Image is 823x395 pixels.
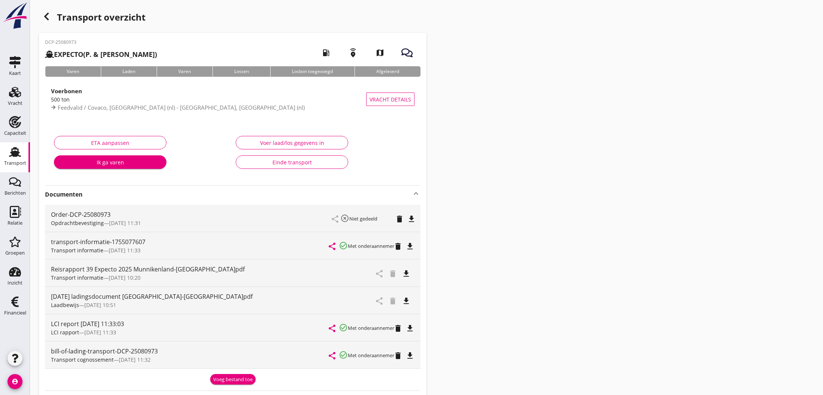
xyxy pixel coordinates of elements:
[109,219,141,227] span: [DATE] 11:31
[340,214,349,223] i: highlight_off
[328,242,337,251] i: share
[4,191,26,195] div: Berichten
[339,323,348,332] i: check_circle_outline
[51,356,329,364] div: —
[236,136,348,149] button: Voer laad/los gegevens in
[1,2,28,30] img: logo-small.a267ee39.svg
[213,376,253,383] div: Voeg bestand toe
[51,237,329,246] div: transport-informatie-1755077607
[395,215,404,224] i: delete
[8,101,22,106] div: Vracht
[349,215,377,222] small: Niet gedeeld
[402,297,411,306] i: file_download
[343,42,364,63] i: emergency_share
[406,351,414,360] i: file_download
[51,247,103,254] span: Transport informatie
[51,328,329,336] div: —
[366,92,414,106] button: Vracht details
[51,301,79,309] span: Laadbewijs
[51,87,82,95] strong: Voerbonen
[54,155,166,169] button: Ik ga varen
[394,351,403,360] i: delete
[45,83,420,116] a: Voerbonen500 tonFeedvalid / Covaco, [GEOGRAPHIC_DATA] (nl) - [GEOGRAPHIC_DATA], [GEOGRAPHIC_DATA]...
[45,66,101,77] div: Varen
[406,324,414,333] i: file_download
[51,347,329,356] div: bill-of-lading-transport-DCP-25080973
[328,351,337,360] i: share
[4,310,26,315] div: Financieel
[60,139,160,147] div: ETA aanpassen
[394,324,403,333] i: delete
[51,319,329,328] div: LCI report [DATE] 11:33:03
[339,241,348,250] i: check_circle_outline
[242,139,342,147] div: Voer laad/los gegevens in
[394,242,403,251] i: delete
[370,42,391,63] i: map
[54,136,166,149] button: ETA aanpassen
[45,190,411,199] strong: Documenten
[7,280,22,285] div: Inzicht
[370,95,411,103] span: Vracht details
[270,66,355,77] div: Losbon toegevoegd
[51,95,366,103] div: 500 ton
[119,356,151,363] span: [DATE] 11:32
[84,329,116,336] span: [DATE] 11:33
[60,158,160,166] div: Ik ga varen
[210,374,256,385] button: Voeg bestand toe
[339,350,348,359] i: check_circle_outline
[51,265,338,274] div: Reisrapport 39 Expecto 2025 Munnikenland-[GEOGRAPHIC_DATA]pdf
[45,39,157,46] p: DCP-25080973
[348,243,394,249] small: Met onderaannemer
[39,9,426,27] div: Transport overzicht
[236,155,348,169] button: Einde transport
[5,250,25,255] div: Groepen
[7,374,22,389] i: account_circle
[51,292,338,301] div: [DATE] ladingsdocument [GEOGRAPHIC_DATA]-[GEOGRAPHIC_DATA]pdf
[109,247,141,254] span: [DATE] 11:33
[45,49,157,60] h2: (P. & [PERSON_NAME])
[51,329,79,336] span: LCI rapport
[101,66,157,77] div: Laden
[51,301,338,309] div: —
[51,210,332,219] div: Order-DCP-25080973
[7,221,22,225] div: Relatie
[51,219,332,227] div: —
[348,352,394,359] small: Met onderaannemer
[58,104,305,111] span: Feedvalid / Covaco, [GEOGRAPHIC_DATA] (nl) - [GEOGRAPHIC_DATA], [GEOGRAPHIC_DATA] (nl)
[9,71,21,76] div: Kaart
[54,50,83,59] strong: EXPECTO
[348,325,394,331] small: Met onderaannemer
[157,66,212,77] div: Varen
[328,324,337,333] i: share
[84,301,116,309] span: [DATE] 10:51
[51,246,329,254] div: —
[212,66,271,77] div: Lossen
[51,219,104,227] span: Opdrachtbevestiging
[51,274,103,281] span: Transport informatie
[406,242,414,251] i: file_download
[411,189,420,198] i: keyboard_arrow_up
[51,356,114,363] span: Transport cognossement
[316,42,337,63] i: local_gas_station
[355,66,421,77] div: Afgeleverd
[242,158,342,166] div: Einde transport
[4,161,26,165] div: Transport
[407,215,416,224] i: file_download
[51,274,338,282] div: —
[4,131,26,136] div: Capaciteit
[109,274,141,281] span: [DATE] 10:20
[402,269,411,278] i: file_download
